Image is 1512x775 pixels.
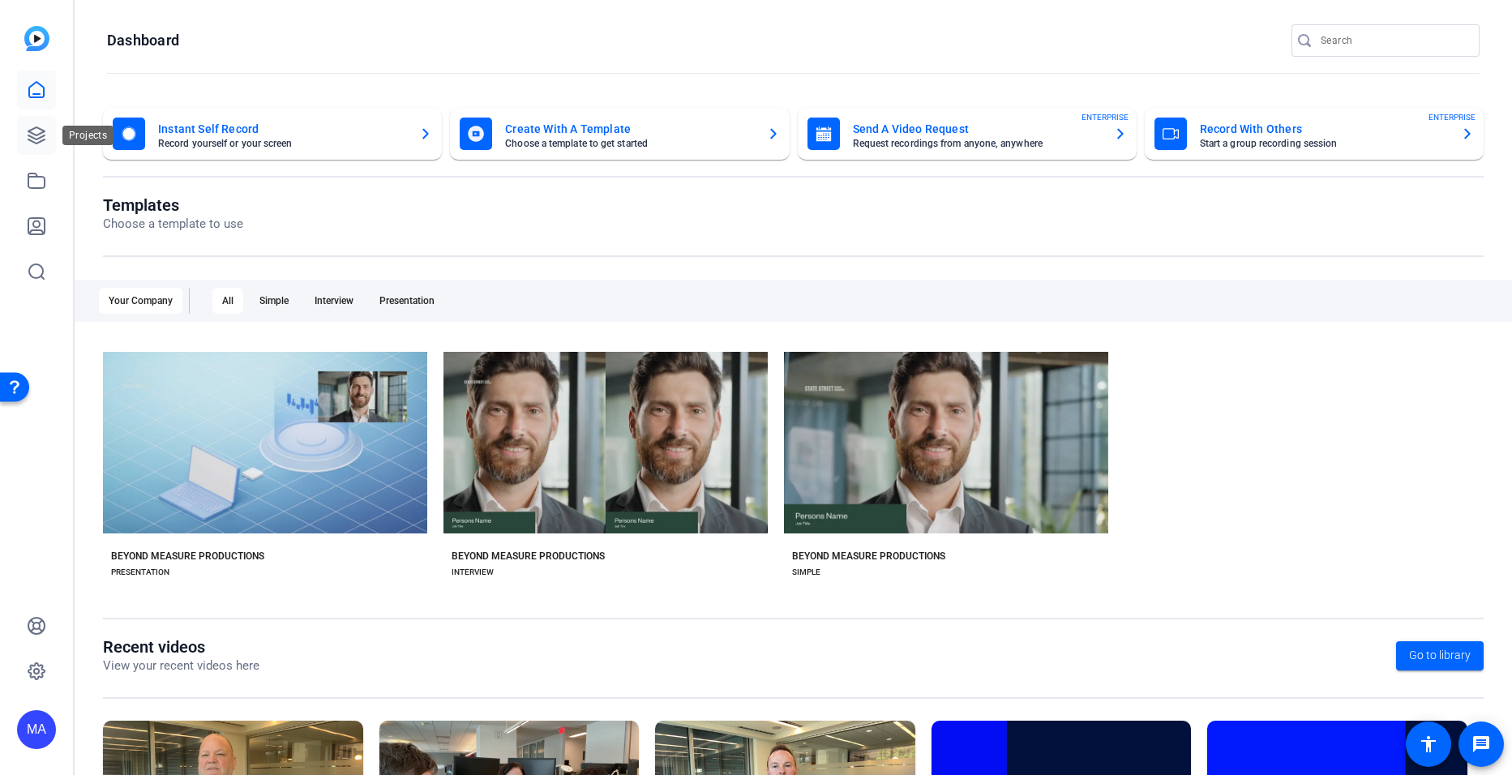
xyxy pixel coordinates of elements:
[250,288,298,314] div: Simple
[452,550,605,563] div: BEYOND MEASURE PRODUCTIONS
[111,566,169,579] div: PRESENTATION
[103,637,259,657] h1: Recent videos
[103,108,442,160] button: Instant Self RecordRecord yourself or your screen
[1200,139,1448,148] mat-card-subtitle: Start a group recording session
[452,566,494,579] div: INTERVIEW
[450,108,789,160] button: Create With A TemplateChoose a template to get started
[1321,31,1467,50] input: Search
[24,26,49,51] img: blue-gradient.svg
[1409,647,1471,664] span: Go to library
[792,566,820,579] div: SIMPLE
[1145,108,1484,160] button: Record With OthersStart a group recording sessionENTERPRISE
[1428,111,1476,123] span: ENTERPRISE
[1396,641,1484,670] a: Go to library
[158,139,406,148] mat-card-subtitle: Record yourself or your screen
[103,215,243,233] p: Choose a template to use
[99,288,182,314] div: Your Company
[17,710,56,749] div: MA
[111,550,264,563] div: BEYOND MEASURE PRODUCTIONS
[505,119,753,139] mat-card-title: Create With A Template
[853,139,1101,148] mat-card-subtitle: Request recordings from anyone, anywhere
[853,119,1101,139] mat-card-title: Send A Video Request
[1082,111,1129,123] span: ENTERPRISE
[792,550,945,563] div: BEYOND MEASURE PRODUCTIONS
[305,288,363,314] div: Interview
[62,126,114,145] div: Projects
[505,139,753,148] mat-card-subtitle: Choose a template to get started
[103,195,243,215] h1: Templates
[103,657,259,675] p: View your recent videos here
[158,119,406,139] mat-card-title: Instant Self Record
[1471,734,1491,754] mat-icon: message
[1419,734,1438,754] mat-icon: accessibility
[1200,119,1448,139] mat-card-title: Record With Others
[212,288,243,314] div: All
[107,31,179,50] h1: Dashboard
[798,108,1137,160] button: Send A Video RequestRequest recordings from anyone, anywhereENTERPRISE
[370,288,444,314] div: Presentation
